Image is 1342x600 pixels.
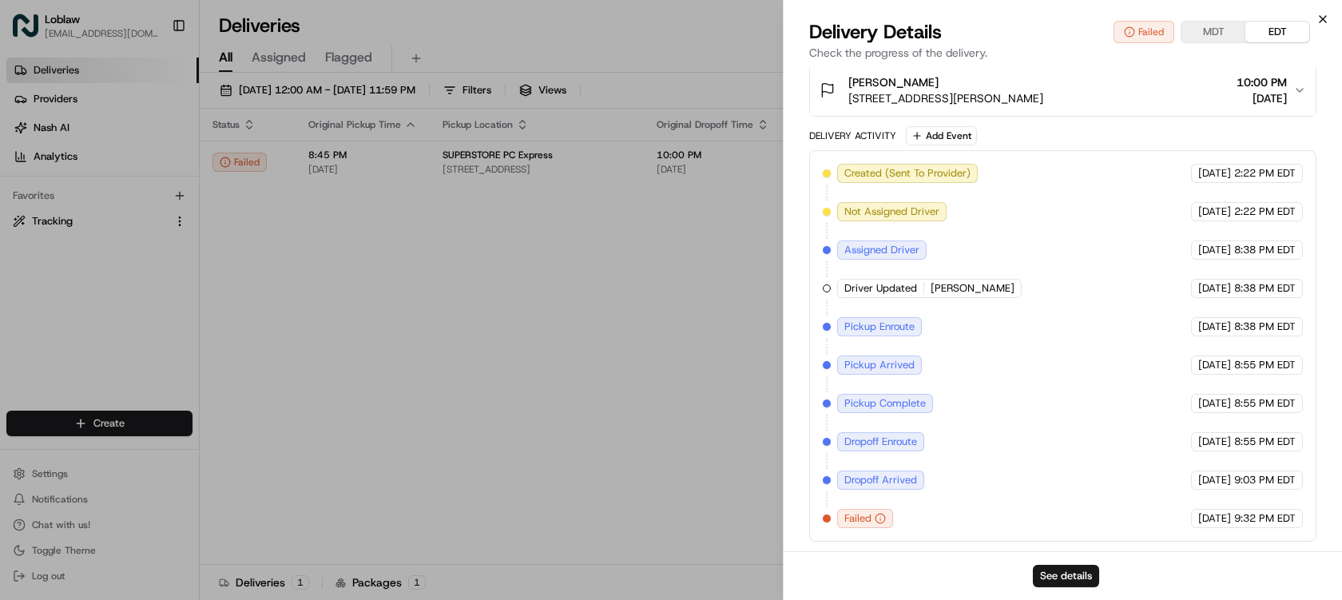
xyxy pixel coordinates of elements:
[1237,90,1287,106] span: [DATE]
[809,19,942,45] span: Delivery Details
[129,351,263,379] a: 💻API Documentation
[120,291,125,304] span: •
[1198,396,1231,411] span: [DATE]
[129,291,161,304] span: [DATE]
[16,232,42,258] img: Jandy Espique
[72,153,262,169] div: Start new chat
[113,395,193,408] a: Powered byPylon
[844,358,915,372] span: Pickup Arrived
[10,351,129,379] a: 📗Knowledge Base
[848,90,1043,106] span: [STREET_ADDRESS][PERSON_NAME]
[133,248,138,260] span: •
[906,126,977,145] button: Add Event
[1198,205,1231,219] span: [DATE]
[1234,320,1296,334] span: 8:38 PM EDT
[844,205,939,219] span: Not Assigned Driver
[1234,473,1296,487] span: 9:03 PM EDT
[931,281,1014,296] span: [PERSON_NAME]
[1198,243,1231,257] span: [DATE]
[1234,166,1296,181] span: 2:22 PM EDT
[844,396,926,411] span: Pickup Complete
[844,243,919,257] span: Assigned Driver
[844,166,971,181] span: Created (Sent To Provider)
[159,396,193,408] span: Pylon
[42,103,264,120] input: Clear
[16,276,42,301] img: Regen Pajulas
[1234,281,1296,296] span: 8:38 PM EDT
[844,473,917,487] span: Dropoff Arrived
[844,281,917,296] span: Driver Updated
[50,291,117,304] span: Regen Pajulas
[810,65,1316,116] button: [PERSON_NAME][STREET_ADDRESS][PERSON_NAME]10:00 PM[DATE]
[1198,281,1231,296] span: [DATE]
[1198,166,1231,181] span: [DATE]
[32,357,122,373] span: Knowledge Base
[1234,396,1296,411] span: 8:55 PM EDT
[1033,565,1099,587] button: See details
[32,292,45,304] img: 1736555255976-a54dd68f-1ca7-489b-9aae-adbdc363a1c4
[34,153,62,181] img: 1755196953914-cd9d9cba-b7f7-46ee-b6f5-75ff69acacf5
[32,248,45,261] img: 1736555255976-a54dd68f-1ca7-489b-9aae-adbdc363a1c4
[809,129,896,142] div: Delivery Activity
[844,511,872,526] span: Failed
[848,74,939,90] span: [PERSON_NAME]
[50,248,129,260] span: [PERSON_NAME]
[16,64,291,89] p: Welcome 👋
[16,359,29,372] div: 📗
[72,169,220,181] div: We're available if you need us!
[1234,435,1296,449] span: 8:55 PM EDT
[844,320,915,334] span: Pickup Enroute
[844,435,917,449] span: Dropoff Enroute
[248,205,291,224] button: See all
[16,16,48,48] img: Nash
[1198,473,1231,487] span: [DATE]
[1198,435,1231,449] span: [DATE]
[1245,22,1309,42] button: EDT
[1181,22,1245,42] button: MDT
[1234,358,1296,372] span: 8:55 PM EDT
[135,359,148,372] div: 💻
[16,208,102,221] div: Past conversations
[1234,243,1296,257] span: 8:38 PM EDT
[141,248,174,260] span: [DATE]
[1114,21,1174,43] button: Failed
[1234,205,1296,219] span: 2:22 PM EDT
[16,153,45,181] img: 1736555255976-a54dd68f-1ca7-489b-9aae-adbdc363a1c4
[1198,358,1231,372] span: [DATE]
[809,45,1316,61] p: Check the progress of the delivery.
[151,357,256,373] span: API Documentation
[1198,511,1231,526] span: [DATE]
[1237,74,1287,90] span: 10:00 PM
[1198,320,1231,334] span: [DATE]
[272,157,291,177] button: Start new chat
[1234,511,1296,526] span: 9:32 PM EDT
